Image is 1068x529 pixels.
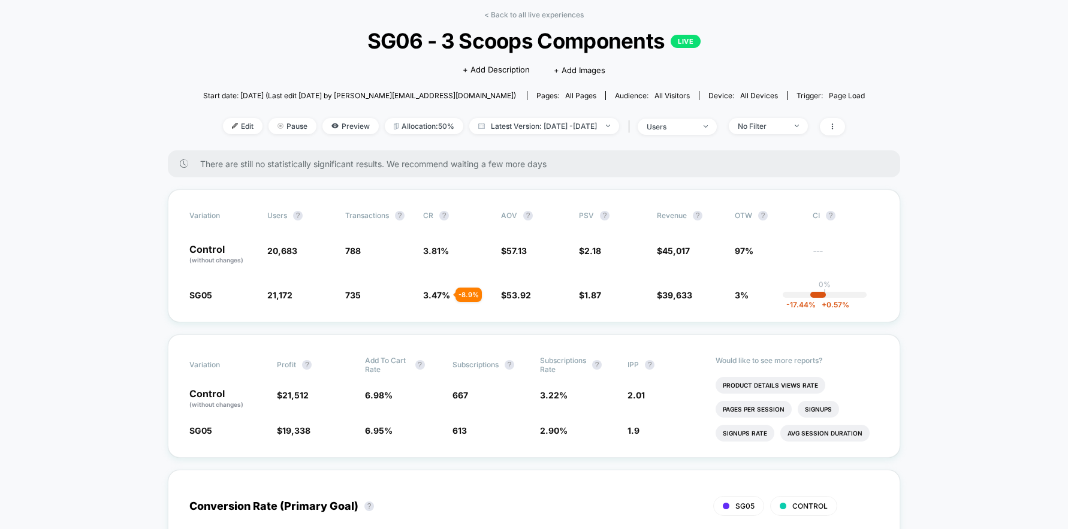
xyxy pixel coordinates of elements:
[484,10,584,19] a: < Back to all live experiences
[189,290,212,300] span: SG05
[345,290,361,300] span: 735
[600,211,610,220] button: ?
[822,300,826,309] span: +
[819,280,831,289] p: 0%
[189,401,243,408] span: (without changes)
[627,360,639,369] span: IPP
[365,390,393,400] span: 6.98 %
[455,288,482,302] div: - 8.9 %
[699,91,787,100] span: Device:
[798,401,839,418] li: Signups
[738,122,786,131] div: No Filter
[735,211,801,220] span: OTW
[780,425,870,442] li: Avg Session Duration
[606,125,610,127] img: end
[232,123,238,129] img: edit
[584,246,601,256] span: 2.18
[786,300,816,309] span: -17.44 %
[627,425,639,436] span: 1.9
[452,360,499,369] span: Subscriptions
[469,118,619,134] span: Latest Version: [DATE] - [DATE]
[540,390,568,400] span: 3.22 %
[282,390,309,400] span: 21,512
[716,401,792,418] li: Pages Per Session
[657,246,690,256] span: $
[523,211,533,220] button: ?
[579,246,601,256] span: $
[203,91,516,100] span: Start date: [DATE] (Last edit [DATE] by [PERSON_NAME][EMAIL_ADDRESS][DOMAIN_NAME])
[536,91,596,100] div: Pages:
[277,360,296,369] span: Profit
[657,290,692,300] span: $
[505,360,514,370] button: ?
[671,35,701,48] p: LIVE
[322,118,379,134] span: Preview
[813,211,879,220] span: CI
[579,290,601,300] span: $
[189,425,212,436] span: SG05
[277,425,310,436] span: $
[657,211,687,220] span: Revenue
[795,125,799,127] img: end
[365,356,409,374] span: Add To Cart Rate
[189,256,243,264] span: (without changes)
[439,211,449,220] button: ?
[200,159,876,169] span: There are still no statistically significant results. We recommend waiting a few more days
[554,65,605,75] span: + Add Images
[365,425,393,436] span: 6.95 %
[236,28,831,53] span: SG06 - 3 Scoops Components
[823,289,826,298] p: |
[693,211,702,220] button: ?
[592,360,602,370] button: ?
[189,356,255,374] span: Variation
[627,390,645,400] span: 2.01
[625,118,638,135] span: |
[501,211,517,220] span: AOV
[758,211,768,220] button: ?
[394,123,399,129] img: rebalance
[277,390,309,400] span: $
[267,290,292,300] span: 21,172
[565,91,596,100] span: all pages
[540,356,586,374] span: Subscriptions Rate
[735,246,753,256] span: 97%
[302,360,312,370] button: ?
[716,377,825,394] li: Product Details Views Rate
[647,122,695,131] div: users
[423,246,449,256] span: 3.81 %
[654,91,690,100] span: All Visitors
[501,290,531,300] span: $
[395,211,405,220] button: ?
[415,360,425,370] button: ?
[282,425,310,436] span: 19,338
[452,390,468,400] span: 667
[662,290,692,300] span: 39,633
[506,290,531,300] span: 53.92
[189,211,255,220] span: Variation
[662,246,690,256] span: 45,017
[267,246,297,256] span: 20,683
[579,211,594,220] span: PSV
[478,123,485,129] img: calendar
[615,91,690,100] div: Audience:
[716,425,774,442] li: Signups Rate
[423,211,433,220] span: CR
[735,501,755,510] span: SG05
[345,211,389,220] span: Transactions
[189,389,265,409] p: Control
[268,118,316,134] span: Pause
[797,91,865,100] div: Trigger:
[826,211,835,220] button: ?
[293,211,303,220] button: ?
[452,425,467,436] span: 613
[792,501,828,510] span: CONTROL
[423,290,450,300] span: 3.47 %
[540,425,568,436] span: 2.90 %
[740,91,778,100] span: all devices
[267,211,287,220] span: users
[277,123,283,129] img: end
[716,356,879,365] p: Would like to see more reports?
[506,246,527,256] span: 57.13
[345,246,361,256] span: 788
[223,118,263,134] span: Edit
